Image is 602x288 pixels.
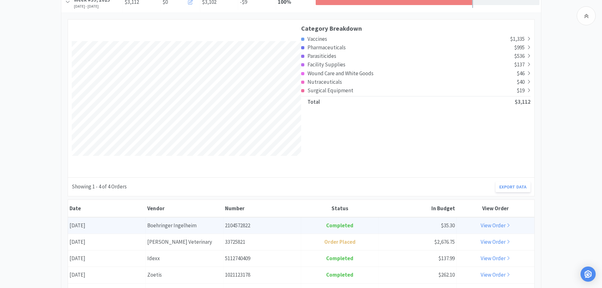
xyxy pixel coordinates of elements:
a: View Order [481,255,510,262]
div: 2104572822 [223,218,301,234]
div: 1021123178 [223,267,301,283]
span: $262.10 [438,271,455,278]
a: Export Data [496,181,531,192]
div: 5112740409 [223,250,301,267]
span: Total [307,98,320,105]
div: View Order [458,205,533,212]
div: Vendor [147,205,222,212]
div: [DATE] [68,250,146,267]
span: $2,676.75 [434,238,455,245]
div: Open Intercom Messenger [581,267,596,282]
div: 33725821 [223,234,301,250]
span: Nutraceuticals [307,78,342,85]
div: [DATE] - [DATE] [74,4,121,9]
div: [DATE] [68,234,146,250]
span: $137.99 [438,255,455,262]
div: [DATE] [68,218,146,234]
div: In Budget [380,205,455,212]
div: Showing 1 - 4 of 4 Orders [72,182,127,191]
div: [DATE] [68,267,146,283]
div: Zoetis [146,267,223,283]
span: $35.30 [441,222,455,229]
span: $137 [514,61,525,68]
span: Facility Supplies [307,61,345,68]
div: [PERSON_NAME] Veterinary [146,234,223,250]
span: $3,112 [515,98,531,105]
a: View Order [481,222,510,229]
a: View Order [481,271,510,278]
span: Order Placed [324,238,356,245]
div: Date [70,205,144,212]
span: Surgical Equipment [307,87,353,94]
div: Idexx [146,250,223,267]
span: $1,335 [510,35,525,42]
div: Status [303,205,377,212]
span: Completed [326,271,353,278]
span: $19 [517,87,525,94]
span: Pharmaceuticals [307,44,346,51]
span: Completed [326,222,353,229]
span: Completed [326,255,353,262]
span: Parasiticides [307,52,336,59]
div: Number [225,205,300,212]
span: $995 [514,44,525,51]
span: $40 [517,78,525,85]
span: $46 [517,70,525,77]
span: Wound Care and White Goods [307,70,374,77]
span: $536 [514,52,525,59]
a: View Order [481,238,510,245]
div: Boehringer Ingelheim [146,218,223,234]
span: Vaccines [307,35,327,42]
h3: Category Breakdown [301,23,531,34]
